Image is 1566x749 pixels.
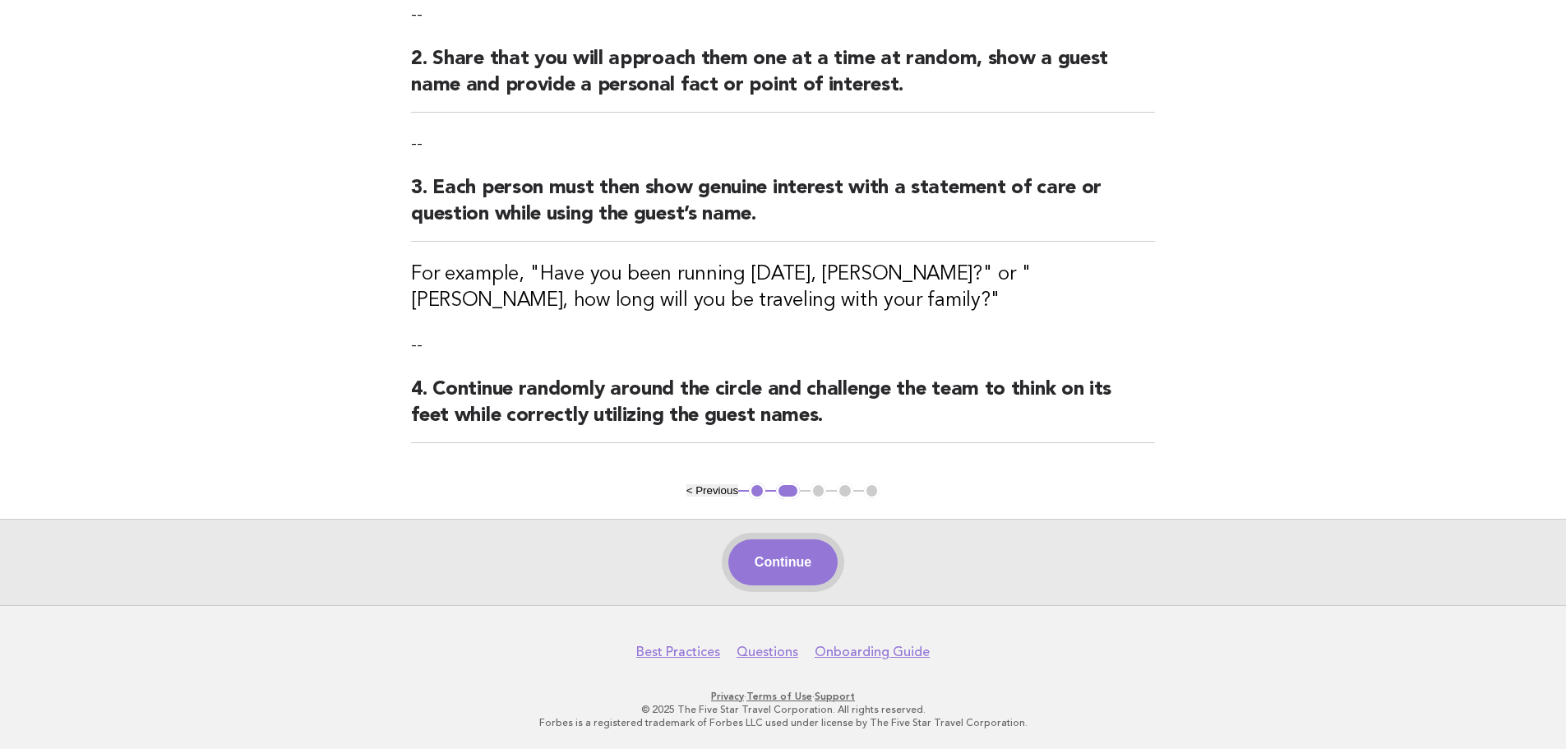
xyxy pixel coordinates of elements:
a: Support [815,691,855,702]
h3: For example, "Have you been running [DATE], [PERSON_NAME]?" or "[PERSON_NAME], how long will you ... [411,261,1155,314]
button: 2 [776,483,800,499]
p: © 2025 The Five Star Travel Corporation. All rights reserved. [280,703,1287,716]
p: -- [411,334,1155,357]
h2: 2. Share that you will approach them one at a time at random, show a guest name and provide a per... [411,46,1155,113]
a: Questions [737,644,798,660]
button: 1 [749,483,765,499]
h2: 4. Continue randomly around the circle and challenge the team to think on its feet while correctl... [411,377,1155,443]
button: < Previous [686,484,738,497]
p: · · [280,690,1287,703]
p: -- [411,132,1155,155]
p: Forbes is a registered trademark of Forbes LLC used under license by The Five Star Travel Corpora... [280,716,1287,729]
h2: 3. Each person must then show genuine interest with a statement of care or question while using t... [411,175,1155,242]
a: Privacy [711,691,744,702]
p: -- [411,3,1155,26]
a: Best Practices [636,644,720,660]
a: Terms of Use [746,691,812,702]
button: Continue [728,539,838,585]
a: Onboarding Guide [815,644,930,660]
